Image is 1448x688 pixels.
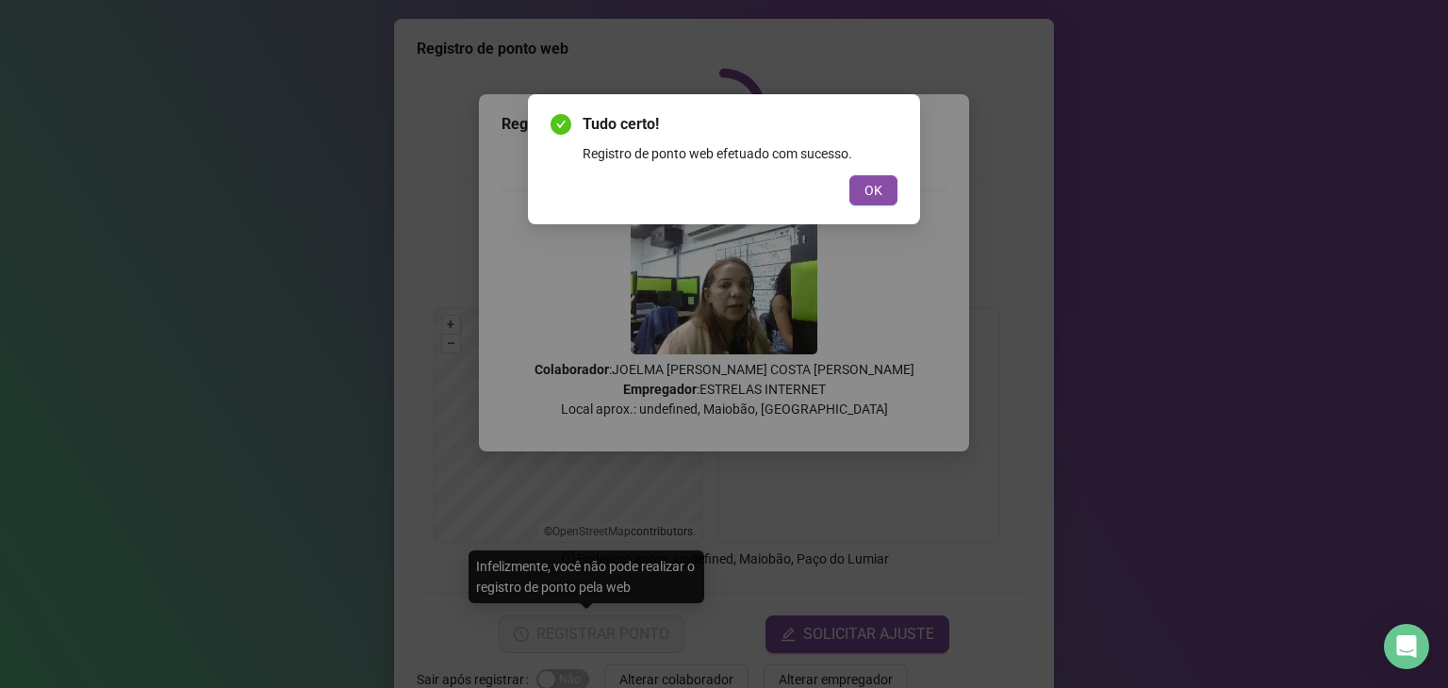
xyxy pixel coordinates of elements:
[583,143,897,164] div: Registro de ponto web efetuado com sucesso.
[849,175,897,205] button: OK
[864,180,882,201] span: OK
[1384,624,1429,669] div: Open Intercom Messenger
[551,114,571,135] span: check-circle
[583,113,897,136] span: Tudo certo!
